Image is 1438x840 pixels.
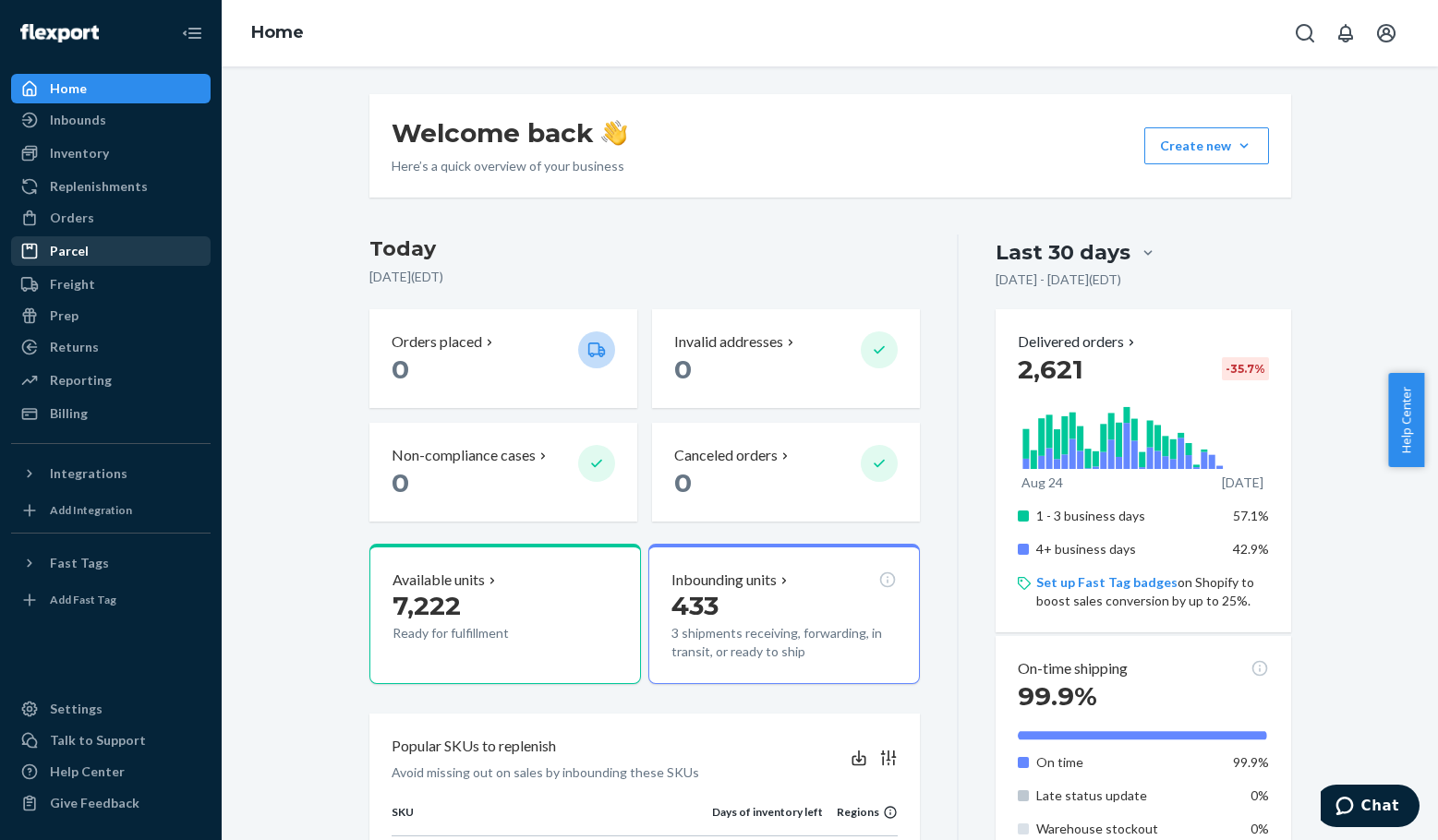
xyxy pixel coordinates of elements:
div: Settings [50,700,103,718]
a: Billing [11,399,211,428]
p: Late status update [1036,786,1218,805]
button: Invalid addresses 0 [652,309,920,408]
div: Add Fast Tag [50,592,116,607]
p: Popular SKUs to replenish [392,736,556,757]
button: Delivered orders [1018,331,1139,353]
span: 433 [671,590,719,621]
h1: Welcome back [392,116,627,150]
a: Returns [11,332,211,362]
p: Inbounding units [671,570,777,591]
span: 0 [392,467,409,498]
p: [DATE] - [DATE] ( EDT ) [996,270,1121,289]
h3: Today [369,234,921,264]
span: 0 [392,354,409,385]
button: Inbounding units4333 shipments receiving, forwarding, in transit, or ready to ship [648,544,920,684]
img: hand-wave emoji [601,120,627,146]
p: Orders placed [392,331,482,353]
a: Home [11,74,211,103]
iframe: Opens a widget where you can chat to one of our agents [1321,785,1420,831]
p: on Shopify to boost sales conversion by up to 25%. [1036,573,1268,610]
div: Returns [50,338,99,356]
div: Inbounds [50,111,106,129]
div: Last 30 days [996,238,1130,267]
div: Freight [50,275,95,294]
div: Regions [823,804,899,820]
div: Replenishments [50,177,148,196]
button: Integrations [11,459,211,488]
div: Orders [50,209,94,227]
div: Integrations [50,464,127,483]
p: 1 - 3 business days [1036,507,1218,525]
div: Talk to Support [50,731,146,750]
p: On time [1036,753,1218,772]
span: 99.9% [1233,754,1269,770]
div: Give Feedback [50,794,139,812]
span: 2,621 [1018,354,1083,385]
a: Help Center [11,757,211,786]
button: Canceled orders 0 [652,423,920,522]
button: Open notifications [1327,15,1364,52]
button: Create new [1144,127,1269,164]
button: Close Navigation [174,15,211,52]
div: Inventory [50,144,109,162]
button: Fast Tags [11,548,211,578]
div: Reporting [50,371,112,390]
div: Home [50,79,87,98]
p: Canceled orders [674,445,778,466]
div: Help Center [50,762,125,781]
p: On-time shipping [1018,658,1128,679]
p: Avoid missing out on sales by inbounding these SKUs [392,763,699,782]
p: Non-compliance cases [392,445,536,466]
p: 4+ business days [1036,540,1218,558]
button: Help Center [1388,373,1424,467]
div: Prep [50,306,79,325]
span: 7,222 [393,590,461,621]
span: 0% [1251,821,1269,836]
a: Reporting [11,366,211,395]
p: Aug 24 [1021,474,1063,492]
span: 0% [1251,787,1269,803]
a: Settings [11,694,211,724]
button: Non-compliance cases 0 [369,423,637,522]
span: 0 [674,467,692,498]
div: -35.7 % [1222,357,1269,380]
span: 57.1% [1233,508,1269,523]
span: 99.9% [1018,680,1097,712]
p: [DATE] ( EDT ) [369,268,921,286]
a: Set up Fast Tag badges [1036,574,1178,590]
a: Inventory [11,138,211,168]
button: Available units7,222Ready for fulfillment [369,544,641,684]
div: Billing [50,404,88,423]
a: Parcel [11,236,211,266]
a: Home [251,22,304,42]
a: Add Fast Tag [11,585,211,615]
p: Invalid addresses [674,331,783,353]
button: Give Feedback [11,788,211,818]
ol: breadcrumbs [236,6,319,60]
a: Prep [11,301,211,330]
p: Ready for fulfillment [393,624,563,642]
div: Fast Tags [50,554,109,572]
th: SKU [392,804,712,835]
a: Orders [11,203,211,233]
div: Parcel [50,242,89,260]
a: Inbounds [11,105,211,135]
span: 0 [674,354,692,385]
span: 42.9% [1233,541,1269,557]
img: Flexport logo [20,24,99,42]
a: Add Integration [11,496,211,525]
th: Days of inventory left [712,804,823,835]
div: Add Integration [50,502,132,518]
button: Talk to Support [11,726,211,755]
a: Replenishments [11,172,211,201]
button: Orders placed 0 [369,309,637,408]
p: 3 shipments receiving, forwarding, in transit, or ready to ship [671,624,897,661]
p: Here’s a quick overview of your business [392,157,627,175]
button: Open account menu [1368,15,1405,52]
a: Freight [11,270,211,299]
p: Warehouse stockout [1036,820,1218,838]
button: Open Search Box [1287,15,1323,52]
